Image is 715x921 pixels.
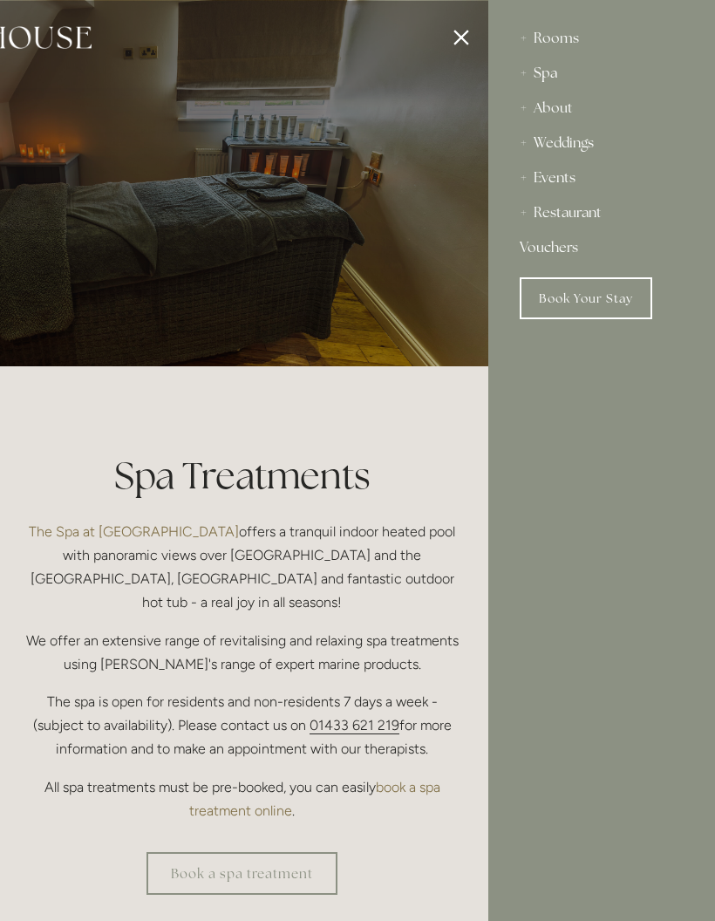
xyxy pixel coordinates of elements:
[520,195,684,230] div: Restaurant
[520,230,684,265] a: Vouchers
[520,126,684,160] div: Weddings
[520,21,684,56] div: Rooms
[520,56,684,91] div: Spa
[520,277,652,319] a: Book Your Stay
[520,91,684,126] div: About
[520,160,684,195] div: Events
